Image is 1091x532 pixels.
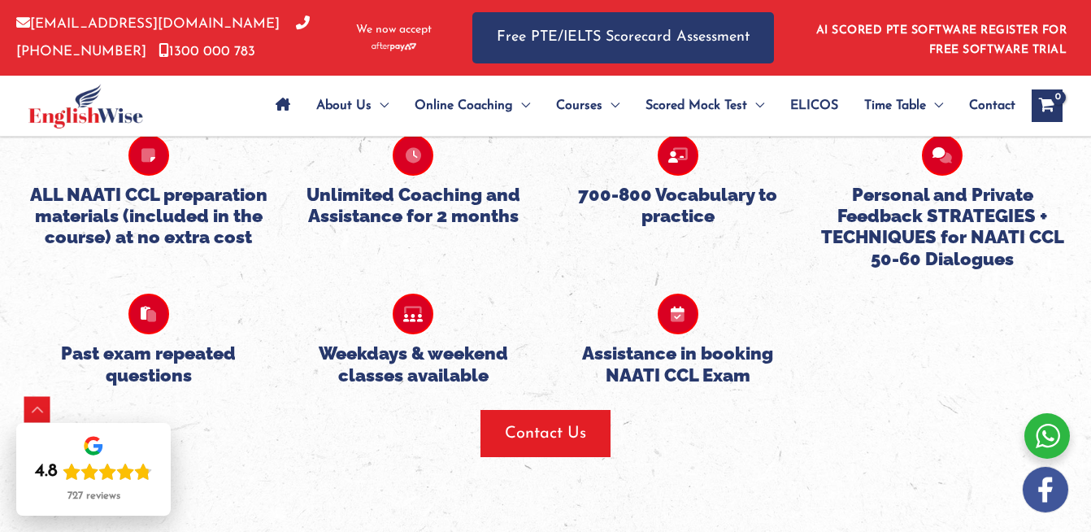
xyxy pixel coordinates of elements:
[969,77,1015,134] span: Contact
[480,410,611,457] button: Contact Us
[806,11,1075,64] aside: Header Widget 1
[472,12,774,63] a: Free PTE/IELTS Scorecard Assessment
[1023,467,1068,512] img: white-facebook.png
[851,77,956,134] a: Time TableMenu Toggle
[543,77,632,134] a: CoursesMenu Toggle
[303,77,402,134] a: About UsMenu Toggle
[372,77,389,134] span: Menu Toggle
[926,77,943,134] span: Menu Toggle
[28,84,143,129] img: cropped-ew-logo
[372,42,416,51] img: Afterpay-Logo
[554,184,802,227] h5: 700-800 Vocabulary to practice
[816,24,1067,56] a: AI SCORED PTE SOFTWARE REGISTER FOR FREE SOFTWARE TRIAL
[864,77,926,134] span: Time Table
[16,17,310,58] a: [PHONE_NUMBER]
[289,342,538,386] h5: Weekdays & weekend classes available
[402,77,543,134] a: Online CoachingMenu Toggle
[747,77,764,134] span: Menu Toggle
[505,422,586,445] span: Contact Us
[159,45,255,59] a: 1300 000 783
[602,77,619,134] span: Menu Toggle
[316,77,372,134] span: About Us
[35,460,152,483] div: Rating: 4.8 out of 5
[16,17,280,31] a: [EMAIL_ADDRESS][DOMAIN_NAME]
[956,77,1015,134] a: Contact
[289,184,538,227] h5: Unlimited Coaching and Assistance for 2 months
[554,342,802,386] h5: Assistance in booking NAATI CCL Exam
[24,342,273,386] h5: Past exam repeated questions
[356,22,432,38] span: We now accept
[35,460,58,483] div: 4.8
[1032,89,1063,122] a: View Shopping Cart, empty
[513,77,530,134] span: Menu Toggle
[67,490,120,503] div: 727 reviews
[263,77,1015,134] nav: Site Navigation: Main Menu
[645,77,747,134] span: Scored Mock Test
[790,77,838,134] span: ELICOS
[24,184,273,248] h5: ALL NAATI CCL preparation materials (included in the course) at no extra cost
[556,77,602,134] span: Courses
[632,77,777,134] a: Scored Mock TestMenu Toggle
[819,184,1067,270] h5: Personal and Private Feedback STRATEGIES + TECHNIQUES for NAATI CCL 50-60 Dialogues
[777,77,851,134] a: ELICOS
[415,77,513,134] span: Online Coaching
